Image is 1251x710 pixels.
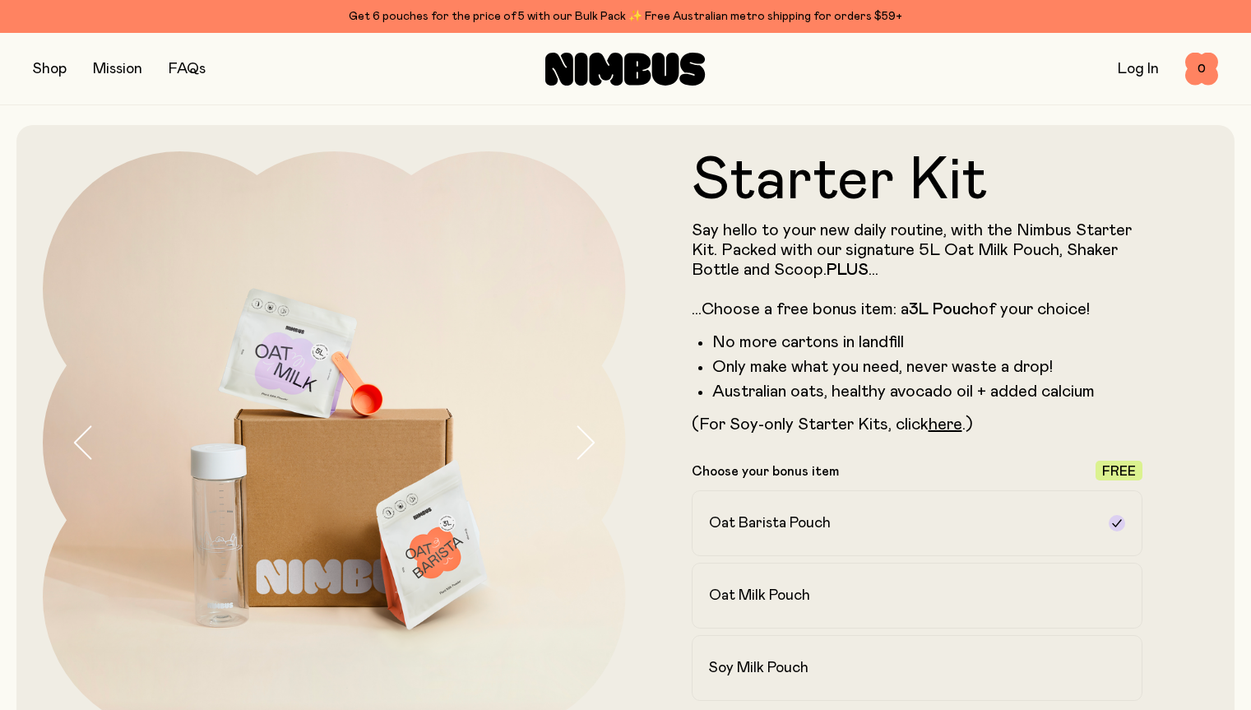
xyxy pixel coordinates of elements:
a: here [929,416,962,433]
strong: PLUS [827,262,869,278]
a: FAQs [169,62,206,77]
h2: Oat Milk Pouch [709,586,810,606]
h2: Soy Milk Pouch [709,658,809,678]
p: Say hello to your new daily routine, with the Nimbus Starter Kit. Packed with our signature 5L Oa... [692,220,1143,319]
p: Choose your bonus item [692,463,839,480]
span: Free [1102,465,1136,478]
p: (For Soy-only Starter Kits, click .) [692,415,1143,434]
h1: Starter Kit [692,151,1143,211]
a: Mission [93,62,142,77]
h2: Oat Barista Pouch [709,513,831,533]
button: 0 [1185,53,1218,86]
a: Log In [1118,62,1159,77]
li: Only make what you need, never waste a drop! [712,357,1143,377]
div: Get 6 pouches for the price of 5 with our Bulk Pack ✨ Free Australian metro shipping for orders $59+ [33,7,1218,26]
li: No more cartons in landfill [712,332,1143,352]
strong: Pouch [933,301,979,318]
strong: 3L [909,301,929,318]
li: Australian oats, healthy avocado oil + added calcium [712,382,1143,401]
